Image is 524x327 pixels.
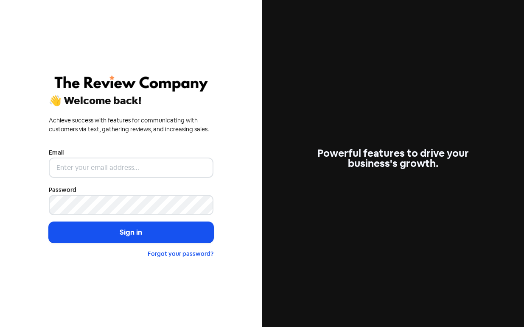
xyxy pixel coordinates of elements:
[148,250,213,258] a: Forgot your password?
[49,116,213,134] div: Achieve success with features for communicating with customers via text, gathering reviews, and i...
[49,158,213,178] input: Enter your email address...
[49,186,76,194] label: Password
[311,148,475,169] div: Powerful features to drive your business's growth.
[49,148,64,157] label: Email
[49,96,213,106] div: 👋 Welcome back!
[49,222,213,243] button: Sign in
